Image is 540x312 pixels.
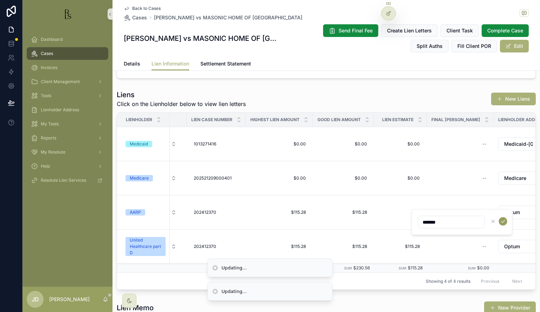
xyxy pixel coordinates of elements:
[221,264,247,272] div: Updating...
[477,265,489,270] span: $0.00
[117,100,246,108] span: Click on the Lienholder below to view lien letters
[191,241,242,252] a: 202412370
[317,138,370,150] a: $0.00
[408,265,423,270] span: $115.28
[130,141,148,147] div: Medicaid
[41,51,53,56] span: Cases
[191,207,242,218] a: 202412370
[250,241,309,252] a: $115.28
[353,265,370,270] span: $230.56
[124,14,147,21] a: Cases
[117,90,246,100] h1: Liens
[191,173,242,184] a: 202521209000401
[451,40,497,52] button: Fill Client POR
[323,24,378,37] button: Send Final Fee
[253,141,306,147] span: $0.00
[27,104,108,116] a: Lienholder Address
[441,24,479,37] button: Client Task
[344,266,352,270] small: Sum
[126,209,166,216] a: AARP
[200,57,251,71] a: Settlement Statement
[381,141,420,147] span: $0.00
[491,93,536,105] button: New Liens
[27,118,108,130] a: My Tools
[194,210,216,215] span: 202412370
[504,243,520,250] span: Optum
[41,149,65,155] span: My Resolute
[250,117,300,123] span: Highest Lien Amount
[126,237,166,256] a: United Healthcare part D
[41,163,50,169] span: Help
[32,295,39,304] span: JD
[431,138,489,150] a: --
[253,175,306,181] span: $0.00
[191,117,232,123] span: Lien Case Number
[126,141,166,147] a: Medicaid
[399,266,406,270] small: Sum
[339,27,373,34] span: Send Final Fee
[317,241,370,252] a: $115.28
[27,89,108,102] a: Tools
[126,117,152,123] span: Lienholder
[431,173,489,184] a: --
[194,244,216,249] span: 202412370
[317,173,370,184] a: $0.00
[504,175,526,182] span: Medicare
[41,177,86,183] span: Resolute Lien Services
[382,117,413,123] span: Lien Estimate
[124,6,161,11] a: Back to Cases
[194,141,216,147] span: 1013271416
[124,57,140,71] a: Details
[62,8,73,20] img: App logo
[250,138,309,150] a: $0.00
[431,117,480,123] span: Final [PERSON_NAME]
[132,14,147,21] span: Cases
[253,210,306,215] span: $115.28
[320,244,367,249] span: $115.28
[154,14,302,21] span: [PERSON_NAME] vs MASONIC HOME OF [GEOGRAPHIC_DATA]
[381,244,420,249] span: $115.28
[411,40,449,52] button: Split Auths
[457,43,491,50] span: Fill Client POR
[200,60,251,67] span: Settlement Statement
[130,209,141,216] div: AARP
[41,37,63,42] span: Dashboard
[41,79,80,85] span: Client Management
[431,241,489,252] a: --
[320,210,367,215] span: $115.28
[253,244,306,249] span: $115.28
[27,132,108,144] a: Reports
[27,160,108,173] a: Help
[487,27,523,34] span: Complete Case
[500,40,529,52] button: Edit
[221,288,247,295] div: Updating...
[250,173,309,184] a: $0.00
[124,60,140,67] span: Details
[381,175,420,181] span: $0.00
[41,65,57,70] span: Invoices
[152,57,189,71] a: Lien Information
[378,138,423,150] a: $0.00
[41,121,59,127] span: My Tools
[320,175,367,181] span: $0.00
[504,141,533,148] span: Medicaid-[GEOGRAPHIC_DATA]
[468,266,476,270] small: Sum
[130,175,149,181] div: Medicare
[482,244,487,249] div: --
[27,146,108,158] a: My Resolute
[482,24,529,37] button: Complete Case
[482,175,487,181] div: --
[417,43,443,50] span: Split Auths
[378,241,423,252] a: $115.28
[378,207,423,218] a: --
[191,138,242,150] a: 1013271416
[27,75,108,88] a: Client Management
[41,107,79,113] span: Lienholder Address
[378,173,423,184] a: $0.00
[320,141,367,147] span: $0.00
[27,174,108,187] a: Resolute Lien Services
[27,61,108,74] a: Invoices
[426,279,470,284] span: Showing 4 of 4 results
[27,33,108,46] a: Dashboard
